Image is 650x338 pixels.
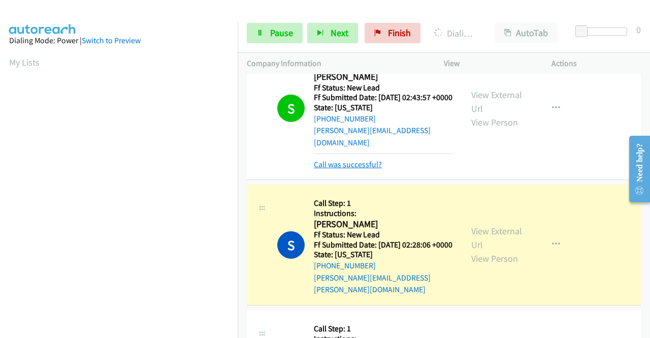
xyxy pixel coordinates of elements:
a: Switch to Preview [82,36,141,45]
a: Call was successful? [314,160,382,169]
a: [PHONE_NUMBER] [314,114,376,124]
a: View External Url [471,225,522,251]
a: View Person [471,253,518,264]
a: Finish [365,23,420,43]
span: Finish [388,27,411,39]
h1: S [277,231,305,259]
a: [PHONE_NUMBER] [314,261,376,270]
h5: Instructions: [314,208,453,219]
span: Pause [270,27,293,39]
a: [PERSON_NAME][EMAIL_ADDRESS][PERSON_NAME][DOMAIN_NAME] [314,273,431,295]
p: View [444,57,533,70]
div: Dialing Mode: Power | [9,35,229,47]
h5: Call Step: 1 [314,198,453,208]
h2: [PERSON_NAME] [314,71,449,83]
h5: State: [US_STATE] [314,103,453,113]
h2: [PERSON_NAME] [314,219,449,230]
h5: Ff Status: New Lead [314,83,453,93]
a: View Person [471,116,518,128]
p: Actions [551,57,641,70]
span: Next [331,27,348,39]
h5: Ff Submitted Date: [DATE] 02:28:06 +0000 [314,240,453,250]
div: Delay between calls (in seconds) [580,27,627,36]
button: Next [307,23,358,43]
a: My Lists [9,56,40,68]
h5: Ff Submitted Date: [DATE] 02:43:57 +0000 [314,93,453,103]
p: Company Information [247,57,426,70]
iframe: Resource Center [621,129,650,209]
button: AutoTab [495,23,558,43]
h5: Ff Status: New Lead [314,230,453,240]
div: 0 [636,23,641,37]
p: Dialing [PERSON_NAME] [434,26,476,40]
h1: S [277,95,305,122]
a: View External Url [471,89,522,114]
a: [PERSON_NAME][EMAIL_ADDRESS][DOMAIN_NAME] [314,126,431,147]
h5: Call Step: 1 [314,324,452,334]
h5: State: [US_STATE] [314,250,453,260]
a: Pause [247,23,303,43]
